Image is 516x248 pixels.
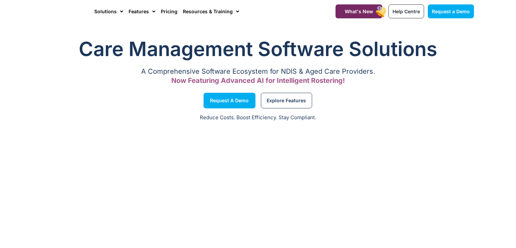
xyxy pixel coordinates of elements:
a: What's New [336,4,382,18]
span: Now Featuring Advanced AI for Intelligent Rostering! [171,76,345,85]
span: Explore Features [267,99,306,102]
span: Request a Demo [210,99,249,102]
span: Request a Demo [432,8,470,14]
img: CareMaster Logo [42,6,88,17]
h1: Care Management Software Solutions [42,35,474,63]
a: Request a Demo [204,93,255,108]
a: Explore Features [261,93,312,108]
p: Reduce Costs. Boost Efficiency. Stay Compliant. [4,114,512,122]
p: A Comprehensive Software Ecosystem for NDIS & Aged Care Providers. [42,69,474,74]
a: Help Centre [388,4,424,18]
span: Help Centre [393,8,420,14]
span: What's New [345,8,373,14]
a: Request a Demo [428,4,474,18]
